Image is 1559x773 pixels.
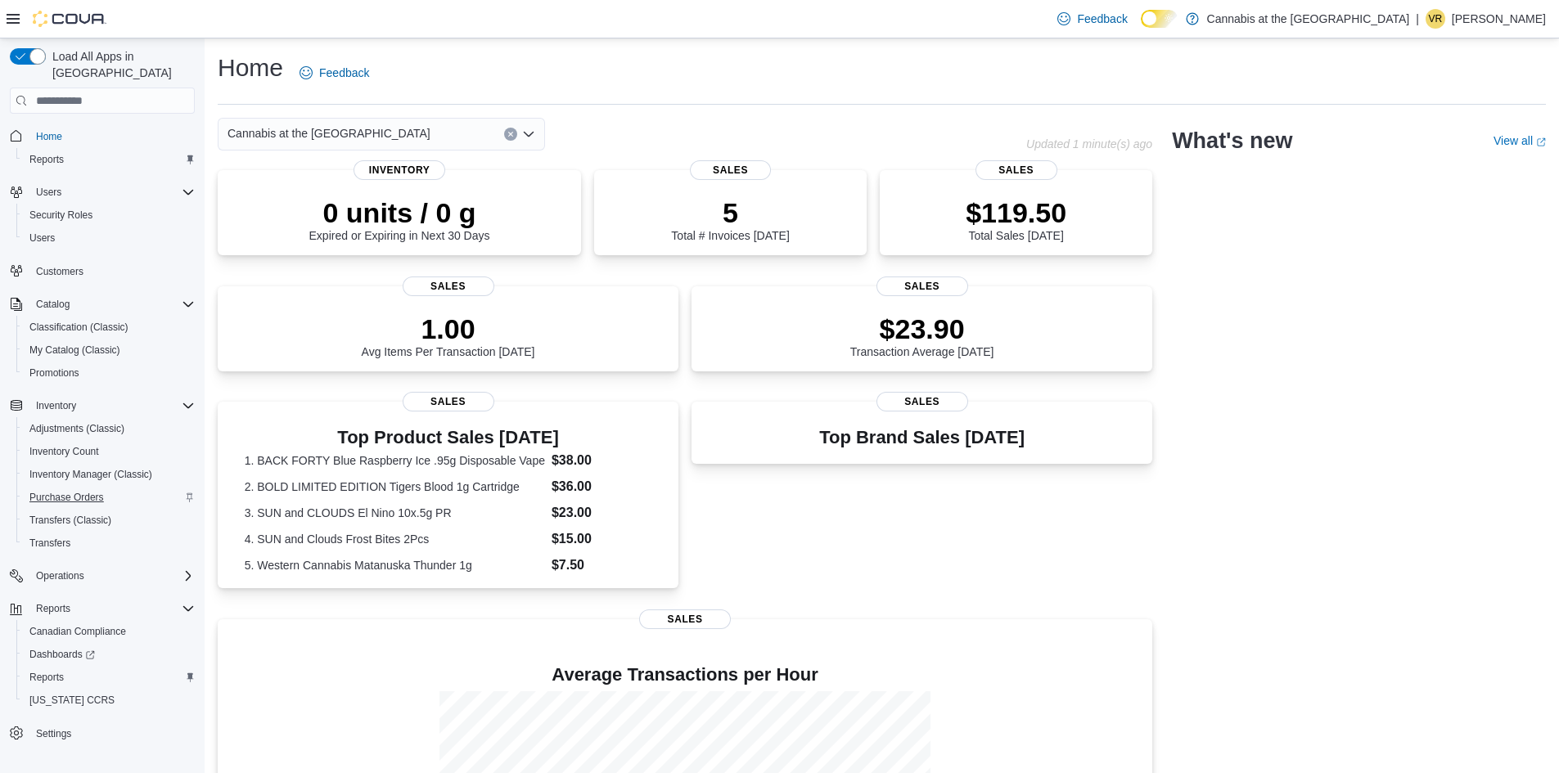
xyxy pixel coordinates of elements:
dd: $36.00 [552,477,651,497]
dd: $38.00 [552,451,651,470]
button: Clear input [504,128,517,141]
div: Total # Invoices [DATE] [671,196,789,242]
div: Transaction Average [DATE] [850,312,994,358]
p: [PERSON_NAME] [1452,9,1546,29]
dt: 2. BOLD LIMITED EDITION Tigers Blood 1g Cartridge [245,479,545,495]
h4: Average Transactions per Hour [231,665,1139,685]
button: Users [16,227,201,249]
h1: Home [218,52,283,84]
span: Catalog [29,294,195,314]
span: My Catalog (Classic) [29,344,120,357]
button: Canadian Compliance [16,620,201,643]
span: Adjustments (Classic) [23,419,195,438]
span: Classification (Classic) [23,317,195,337]
button: Transfers [16,532,201,555]
span: Users [23,228,195,248]
button: Catalog [29,294,76,314]
span: [US_STATE] CCRS [29,694,115,707]
span: Load All Apps in [GEOGRAPHIC_DATA] [46,48,195,81]
span: VR [1429,9,1443,29]
p: | [1416,9,1419,29]
button: Reports [29,599,77,618]
a: My Catalog (Classic) [23,340,127,360]
button: My Catalog (Classic) [16,339,201,362]
button: [US_STATE] CCRS [16,689,201,712]
a: Canadian Compliance [23,622,133,641]
a: Inventory Count [23,442,106,461]
span: Purchase Orders [29,491,104,504]
button: Operations [3,564,201,587]
button: Transfers (Classic) [16,509,201,532]
p: 5 [671,196,789,229]
a: Dashboards [16,643,201,666]
span: Classification (Classic) [29,321,128,334]
a: Security Roles [23,205,99,225]
a: Inventory Manager (Classic) [23,465,159,484]
div: Expired or Expiring in Next 30 Days [309,196,490,242]
span: Sales [876,392,968,411]
span: Transfers [23,533,195,553]
button: Users [3,181,201,204]
span: Dark Mode [1141,28,1142,29]
span: Customers [29,261,195,281]
button: Inventory Manager (Classic) [16,463,201,486]
a: Dashboards [23,645,101,664]
a: Adjustments (Classic) [23,419,131,438]
a: Users [23,228,61,248]
span: Home [29,125,195,146]
button: Customers [3,259,201,283]
span: Inventory [36,399,76,412]
span: Transfers (Classic) [23,510,195,530]
div: Avg Items Per Transaction [DATE] [362,312,535,358]
button: Operations [29,566,91,586]
button: Reports [16,148,201,171]
span: Reports [23,150,195,169]
a: Purchase Orders [23,488,110,507]
p: 0 units / 0 g [309,196,490,229]
h2: What's new [1172,128,1292,154]
button: Purchase Orders [16,486,201,509]
button: Inventory Count [16,440,201,463]
span: Security Roles [23,205,195,225]
a: Transfers (Classic) [23,510,118,530]
button: Inventory [3,394,201,417]
div: Veerinder Raien [1426,9,1445,29]
span: Sales [976,160,1057,180]
span: Canadian Compliance [23,622,195,641]
span: Operations [29,566,195,586]
span: Sales [639,609,731,629]
a: Home [29,127,69,146]
span: Reports [29,153,64,166]
dd: $7.50 [552,555,651,575]
span: Sales [403,392,494,411]
span: Inventory Count [29,445,99,458]
span: Inventory Manager (Classic) [29,468,152,481]
a: Customers [29,262,90,281]
span: Transfers [29,537,70,550]
span: Users [29,231,55,245]
a: Transfers [23,533,77,553]
span: Dashboards [29,648,95,661]
a: [US_STATE] CCRS [23,690,121,710]
span: My Catalog (Classic) [23,340,195,360]
dd: $15.00 [552,529,651,549]
span: Inventory Manager (Classic) [23,465,195,484]
p: 1.00 [362,312,535,345]
span: Canadian Compliance [29,625,126,638]
span: Feedback [319,65,369,81]
button: Adjustments (Classic) [16,417,201,440]
span: Catalog [36,298,70,311]
a: Settings [29,724,78,744]
button: Reports [16,666,201,689]
span: Promotions [23,363,195,383]
a: View allExternal link [1494,134,1546,147]
span: Users [36,186,61,199]
span: Inventory [354,160,445,180]
button: Open list of options [522,128,535,141]
span: Dashboards [23,645,195,664]
span: Inventory [29,396,195,416]
span: Settings [36,727,71,740]
button: Home [3,124,201,147]
a: Feedback [1051,2,1133,35]
a: Reports [23,667,70,687]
